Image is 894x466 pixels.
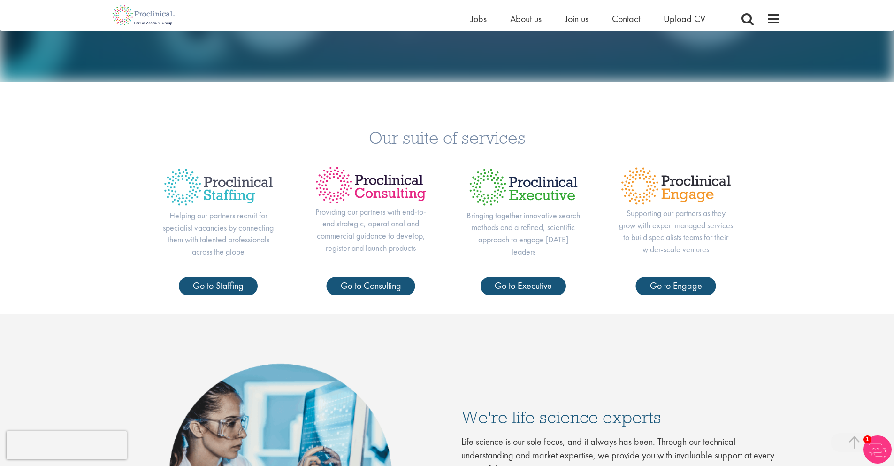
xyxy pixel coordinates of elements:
[161,210,276,258] p: Helping our partners recruit for specialist vacancies by connecting them with talented profession...
[565,13,588,25] a: Join us
[619,207,734,256] p: Supporting our partners as they grow with expert managed services to build specialists teams for ...
[313,206,428,254] p: Providing our partners with end-to-end strategic, operational and commercial guidance to develop,...
[7,431,127,459] iframe: reCAPTCHA
[863,435,892,464] img: Chatbot
[619,165,734,207] img: Proclinical Engage
[313,165,428,205] img: Proclinical Consulting
[461,408,780,426] h3: We're life science experts
[481,277,566,295] a: Go to Executive
[612,13,640,25] a: Contact
[664,13,705,25] a: Upload CV
[510,13,542,25] a: About us
[863,435,871,443] span: 1
[471,13,487,25] a: Jobs
[636,277,716,295] a: Go to Engage
[161,165,276,210] img: Proclinical Staffing
[466,210,581,258] p: Bringing together innovative search methods and a refined, scientific approach to engage [DATE] l...
[327,277,415,295] a: Go to Consulting
[7,129,887,146] h3: Our suite of services
[179,277,258,295] a: Go to Staffing
[466,165,581,209] img: Proclinical Executive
